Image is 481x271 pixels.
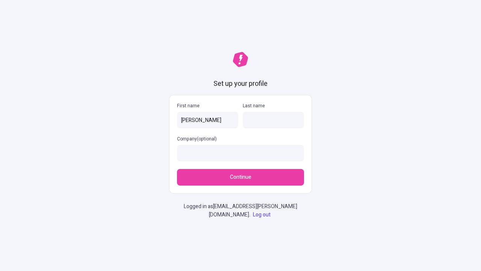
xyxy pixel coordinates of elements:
[169,202,312,219] p: Logged in as [EMAIL_ADDRESS][PERSON_NAME][DOMAIN_NAME] .
[213,79,268,89] h1: Set up your profile
[243,112,304,128] input: Last name
[197,135,217,142] span: (optional)
[177,136,304,142] p: Company
[177,112,238,128] input: First name
[177,103,238,109] p: First name
[177,145,304,161] input: Company(optional)
[251,211,272,219] a: Log out
[230,173,251,181] span: Continue
[243,103,304,109] p: Last name
[177,169,304,186] button: Continue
